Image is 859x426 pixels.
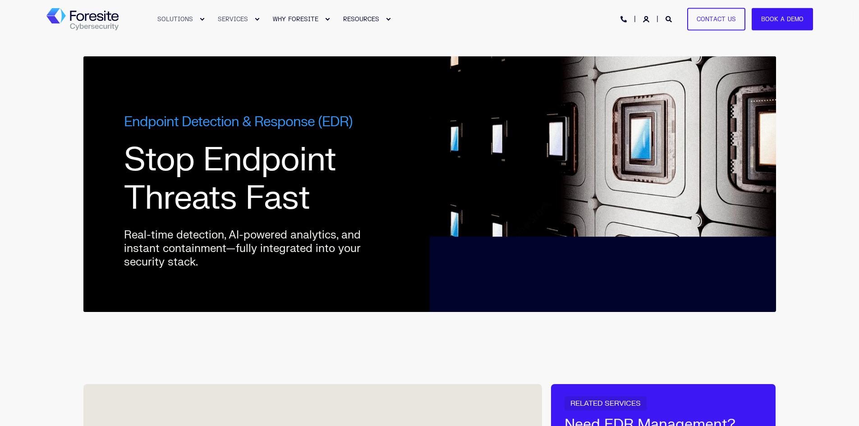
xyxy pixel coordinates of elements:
span: RELATED SERVICES [570,399,641,408]
span: RESOURCES [343,15,379,23]
a: Login [643,15,651,23]
span: Endpoint Detection & Response (EDR) [124,113,353,131]
div: Expand SERVICES [254,17,260,22]
a: Book a Demo [752,8,813,31]
img: Foresite logo, a hexagon shape of blues with a directional arrow to the right hand side, and the ... [46,8,119,31]
span: Real-time detection, AI-powered analytics, and instant containment—fully integrated into your sec... [124,228,361,269]
div: Expand RESOURCES [386,17,391,22]
h1: Stop Endpoint Threats Fast [124,141,389,218]
a: Contact Us [687,8,745,31]
a: Open Search [666,15,674,23]
span: SOLUTIONS [157,15,193,23]
span: WHY FORESITE [273,15,318,23]
a: Back to Home [46,8,119,31]
img: Foresite Endpoint Security [430,56,776,237]
div: Expand SOLUTIONS [199,17,205,22]
div: Expand WHY FORESITE [325,17,330,22]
